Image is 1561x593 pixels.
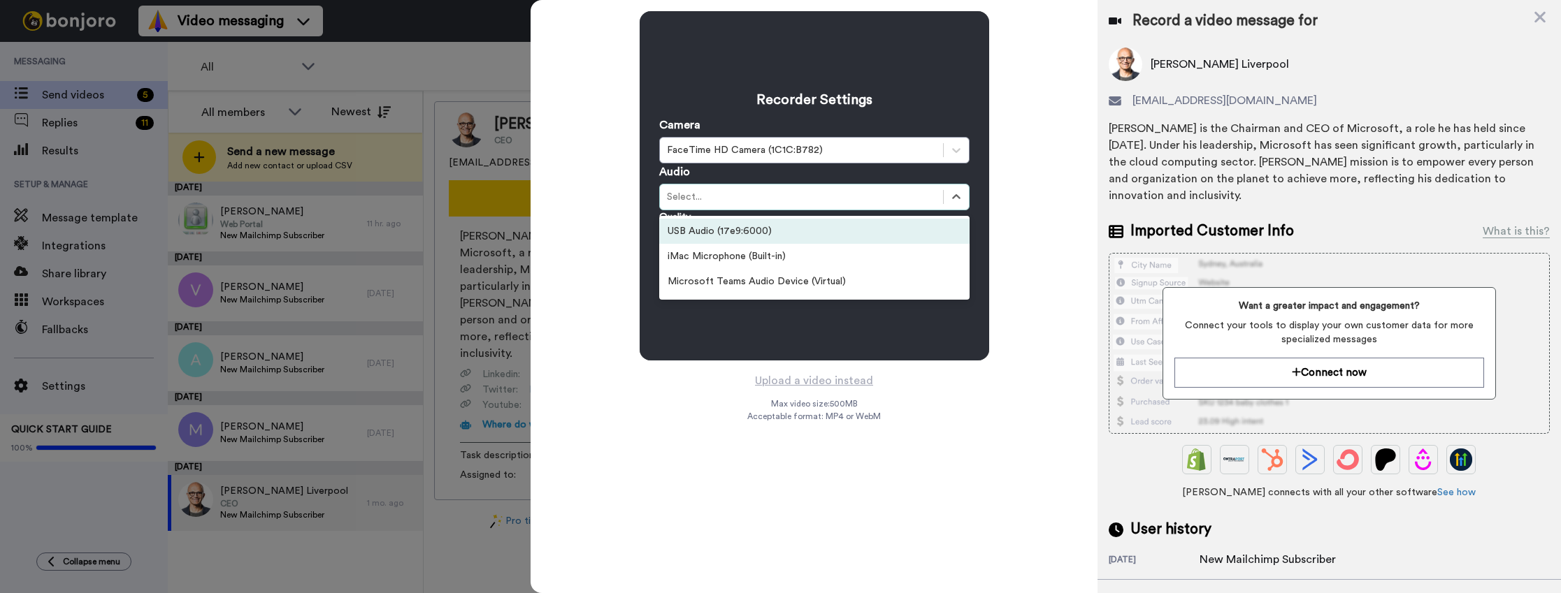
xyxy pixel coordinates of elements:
[1261,448,1283,471] img: Hubspot
[1109,554,1200,568] div: [DATE]
[659,90,970,110] h3: Recorder Settings
[1130,221,1294,242] span: Imported Customer Info
[1483,223,1550,240] div: What is this?
[61,22,248,231] div: Message content
[751,372,877,390] button: Upload a video instead
[1412,448,1434,471] img: Drip
[1450,448,1472,471] img: GoHighLevel
[1132,92,1317,109] span: [EMAIL_ADDRESS][DOMAIN_NAME]
[659,117,700,133] label: Camera
[659,244,970,269] div: iMac Microphone (Built-in)
[61,93,248,175] div: Quick note to remind you of the function. It's an easy win to improve view rates for 1-1 messages...
[77,107,173,118] b: Resend Workflow
[1337,448,1359,471] img: ConvertKit
[61,182,248,319] div: Head to your page and set up your resend message - subject line, copy and choose how many days to...
[61,72,248,86] div: Hi [PERSON_NAME],
[659,294,970,319] div: RØDE Connect System (Virtual)
[659,269,970,294] div: Microsoft Teams Audio Device (Virtual)
[1200,551,1336,568] div: New Mailchimp Subscriber
[1174,299,1485,313] span: Want a greater impact and engagement?
[1374,448,1397,471] img: Patreon
[21,13,259,258] div: message notification from Grant, 5w ago. Quick tip to boost 1-1 view rates Hi Juli-Anne, Quick no...
[1130,519,1211,540] span: User history
[1186,448,1208,471] img: Shopify
[1437,488,1476,497] a: See how
[659,163,690,180] label: Audio
[659,219,970,244] div: USB Audio (17e9:6000)
[61,22,248,65] h1: Quick tip to boost 1-1 view rates
[771,398,858,409] span: Max video size: 500 MB
[1299,448,1321,471] img: ActiveCampaign
[1174,358,1485,388] button: Connect now
[61,237,248,249] p: Message from Grant, sent 5w ago
[1223,448,1246,471] img: Ontraport
[124,182,164,193] a: settings
[1174,319,1485,346] span: Connect your tools to display your own customer data for more specialized messages
[659,210,691,224] label: Quality
[1109,120,1550,204] div: [PERSON_NAME] is the Chairman and CEO of Microsoft, a role he has held since [DATE]. Under his le...
[667,143,936,157] div: FaceTime HD Camera (1C1C:B782)
[747,411,881,422] span: Acceptable format: MP4 or WebM
[31,25,54,47] img: Profile image for Grant
[1109,485,1550,499] span: [PERSON_NAME] connects with all your other software
[667,190,936,204] div: Select...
